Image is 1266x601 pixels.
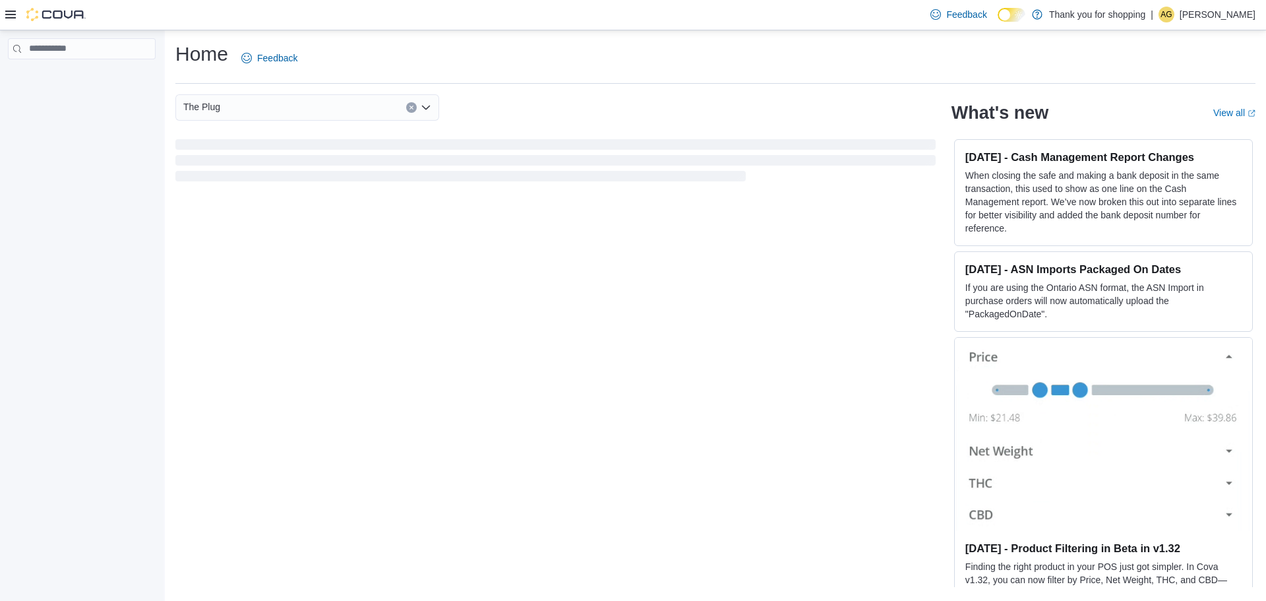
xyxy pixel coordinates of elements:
[1160,7,1172,22] span: AG
[236,45,303,71] a: Feedback
[257,51,297,65] span: Feedback
[8,62,156,94] nav: Complex example
[951,102,1048,123] h2: What's new
[965,263,1242,276] h3: [DATE] - ASN Imports Packaged On Dates
[946,8,986,21] span: Feedback
[175,142,936,184] span: Loading
[1248,110,1255,117] svg: External link
[925,1,992,28] a: Feedback
[965,542,1242,555] h3: [DATE] - Product Filtering in Beta in v1.32
[1180,7,1255,22] p: [PERSON_NAME]
[998,8,1025,22] input: Dark Mode
[965,281,1242,321] p: If you are using the Ontario ASN format, the ASN Import in purchase orders will now automatically...
[1049,7,1145,22] p: Thank you for shopping
[965,169,1242,235] p: When closing the safe and making a bank deposit in the same transaction, this used to show as one...
[1151,7,1153,22] p: |
[183,99,220,115] span: The Plug
[421,102,431,113] button: Open list of options
[965,150,1242,164] h3: [DATE] - Cash Management Report Changes
[175,41,228,67] h1: Home
[1159,7,1174,22] div: Alejandro Gomez
[406,102,417,113] button: Clear input
[26,8,86,21] img: Cova
[1213,108,1255,118] a: View allExternal link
